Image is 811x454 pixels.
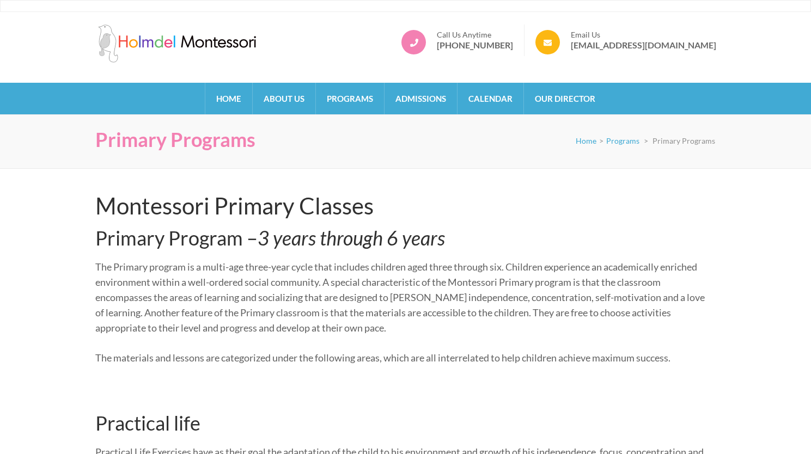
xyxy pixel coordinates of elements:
[571,40,716,51] a: [EMAIL_ADDRESS][DOMAIN_NAME]
[95,128,255,151] h1: Primary Programs
[437,30,513,40] span: Call Us Anytime
[458,83,523,114] a: Calendar
[437,40,513,51] a: [PHONE_NUMBER]
[253,83,315,114] a: About Us
[95,24,259,63] img: Holmdel Montessori School
[95,259,708,335] p: The Primary program is a multi-age three-year cycle that includes children aged three through six...
[599,136,603,145] span: >
[524,83,606,114] a: Our Director
[205,83,252,114] a: Home
[95,226,708,250] h3: Primary Program –
[576,136,596,145] a: Home
[571,30,716,40] span: Email Us
[95,412,708,435] h3: Practical life
[644,136,648,145] span: >
[95,192,708,219] h2: Montessori Primary Classes
[316,83,384,114] a: Programs
[385,83,457,114] a: Admissions
[95,350,708,365] p: The materials and lessons are categorized under the following areas, which are all interrelated t...
[258,226,445,250] em: 3 years through 6 years
[606,136,639,145] a: Programs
